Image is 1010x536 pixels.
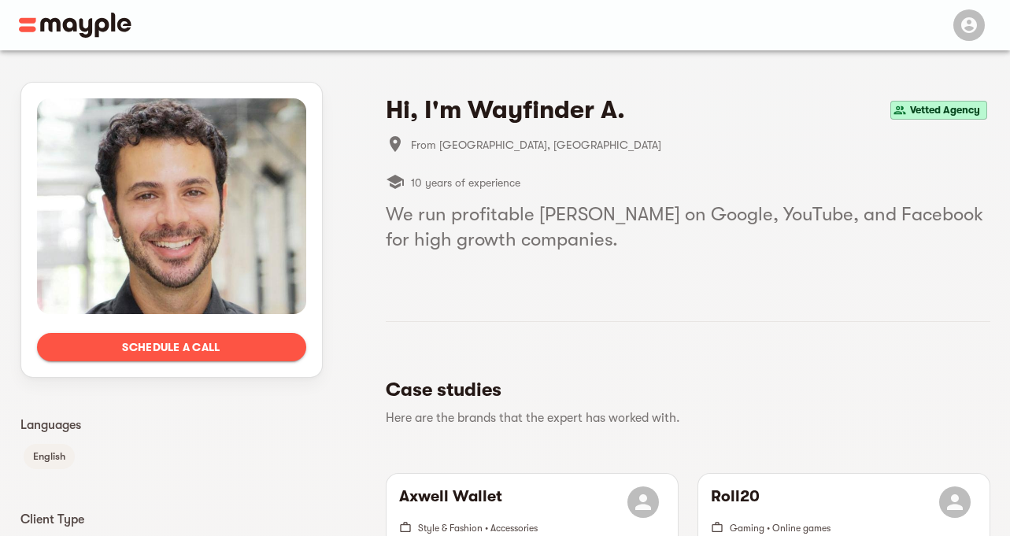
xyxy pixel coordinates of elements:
span: 10 years of experience [411,173,520,192]
span: English [24,447,75,466]
p: Languages [20,416,323,434]
span: Gaming • Online games [730,523,831,534]
span: Menu [944,17,991,30]
span: Vetted Agency [904,101,986,120]
img: Main logo [19,13,131,38]
span: Style & Fashion • Accessories [418,523,538,534]
h4: Hi, I'm Wayfinder A. [386,94,625,126]
h6: Roll20 [711,486,760,518]
h5: Case studies [386,377,978,402]
h5: We run profitable [PERSON_NAME] on Google, YouTube, and Facebook for high growth companies. [386,201,990,252]
h6: Axwell Wallet [399,486,502,518]
p: Here are the brands that the expert has worked with. [386,408,978,427]
span: From [GEOGRAPHIC_DATA], [GEOGRAPHIC_DATA] [411,135,990,154]
p: Client Type [20,510,323,529]
span: Schedule a call [50,338,294,357]
button: Schedule a call [37,333,306,361]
